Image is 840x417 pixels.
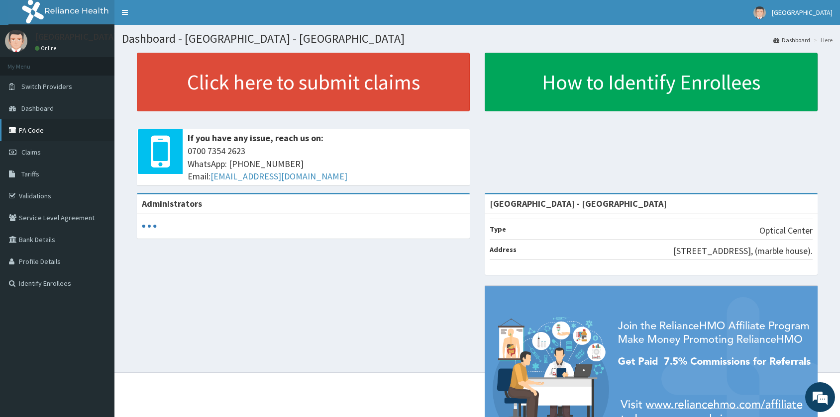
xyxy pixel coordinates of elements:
[35,45,59,52] a: Online
[21,104,54,113] span: Dashboard
[753,6,766,19] img: User Image
[21,82,72,91] span: Switch Providers
[5,30,27,52] img: User Image
[485,53,818,111] a: How to Identify Enrollees
[122,32,833,45] h1: Dashboard - [GEOGRAPHIC_DATA] - [GEOGRAPHIC_DATA]
[490,245,517,254] b: Address
[142,219,157,234] svg: audio-loading
[210,170,347,182] a: [EMAIL_ADDRESS][DOMAIN_NAME]
[490,198,667,209] strong: [GEOGRAPHIC_DATA] - [GEOGRAPHIC_DATA]
[21,169,39,178] span: Tariffs
[759,224,813,237] p: Optical Center
[188,145,465,183] span: 0700 7354 2623 WhatsApp: [PHONE_NUMBER] Email:
[21,148,41,157] span: Claims
[772,8,833,17] span: [GEOGRAPHIC_DATA]
[188,132,323,144] b: If you have any issue, reach us on:
[142,198,202,209] b: Administrators
[811,36,833,44] li: Here
[137,53,470,111] a: Click here to submit claims
[773,36,810,44] a: Dashboard
[673,245,813,257] p: [STREET_ADDRESS], (marble house).
[35,32,117,41] p: [GEOGRAPHIC_DATA]
[490,225,506,234] b: Type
